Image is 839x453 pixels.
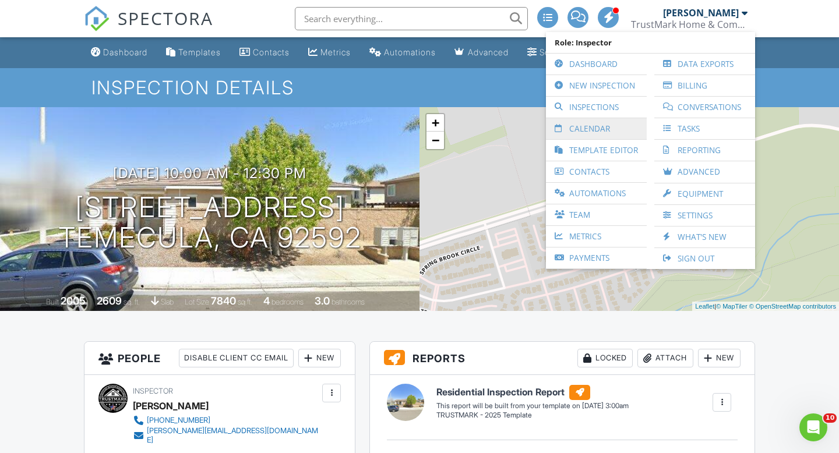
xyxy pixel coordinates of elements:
a: Metrics [552,226,641,247]
div: 2609 [97,295,122,307]
a: Calendar [552,118,641,139]
h1: [STREET_ADDRESS] Temecula, CA 92592 [58,192,362,254]
a: Zoom out [426,132,444,149]
div: Settings [540,47,573,57]
div: Disable Client CC Email [179,349,294,367]
a: Settings [523,42,578,63]
a: SPECTORA [84,16,213,40]
a: Templates [161,42,225,63]
div: 3.0 [315,295,330,307]
span: Role: Inspector [552,32,749,53]
iframe: Intercom live chat [799,413,827,441]
a: © MapTiler [716,303,748,310]
a: Metrics [304,42,355,63]
span: Inspector [133,387,173,395]
div: 2005 [61,295,86,307]
a: Payments [552,247,641,268]
div: Templates [178,47,221,57]
div: Automations [384,47,436,57]
a: Automations [552,183,641,204]
a: Automations (Advanced) [365,42,440,63]
a: © OpenStreetMap contributors [749,303,836,310]
div: [PHONE_NUMBER] [147,416,210,425]
h3: People [84,342,355,375]
a: Sign Out [660,248,749,269]
a: Advanced [660,161,749,183]
a: Team [552,204,641,225]
div: Contacts [253,47,290,57]
div: Metrics [320,47,351,57]
div: 7840 [211,295,236,307]
a: New Inspection [552,75,641,96]
span: Built [46,298,59,306]
a: Conversations [660,97,749,118]
span: 10 [823,413,837,423]
div: This report will be built from your template on [DATE] 3:00am [436,401,629,410]
div: | [692,302,839,312]
span: SPECTORA [118,6,213,30]
h3: [DATE] 10:00 am - 12:30 pm [113,165,306,181]
a: Zoom in [426,114,444,132]
h3: Reports [370,342,755,375]
a: [PHONE_NUMBER] [133,415,319,426]
div: Dashboard [103,47,147,57]
div: New [298,349,341,367]
a: Dashboard [86,42,152,63]
a: Advanced [450,42,513,63]
h6: Residential Inspection Report [436,385,629,400]
div: Locked [577,349,633,367]
span: sq.ft. [238,298,252,306]
a: Template Editor [552,140,641,161]
a: Leaflet [695,303,714,310]
a: Settings [660,205,749,226]
a: What's New [660,226,749,247]
div: [PERSON_NAME] [663,7,739,19]
a: Reporting [660,140,749,161]
div: [PERSON_NAME][EMAIL_ADDRESS][DOMAIN_NAME] [147,426,319,445]
div: [PERSON_NAME] [133,397,209,415]
span: slab [161,298,174,306]
a: Equipment [660,183,749,204]
span: bathrooms [332,298,365,306]
div: TrustMark Home & Commercial Inspectors [631,19,748,30]
div: New [698,349,741,367]
h1: Inspection Details [91,77,748,98]
div: Attach [637,349,693,367]
a: Contacts [235,42,294,63]
div: TRUSTMARK - 2025 Template [436,410,629,420]
span: bedrooms [272,298,304,306]
div: 4 [263,295,270,307]
div: Advanced [468,47,509,57]
a: Dashboard [552,54,641,75]
a: Billing [660,75,749,96]
img: The Best Home Inspection Software - Spectora [84,6,110,31]
a: Tasks [660,118,749,139]
a: Contacts [552,161,641,182]
span: Lot Size [185,298,209,306]
input: Search everything... [295,7,528,30]
a: [PERSON_NAME][EMAIL_ADDRESS][DOMAIN_NAME] [133,426,319,445]
a: Data Exports [660,54,749,75]
span: sq. ft. [124,298,140,306]
a: Inspections [552,97,641,118]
